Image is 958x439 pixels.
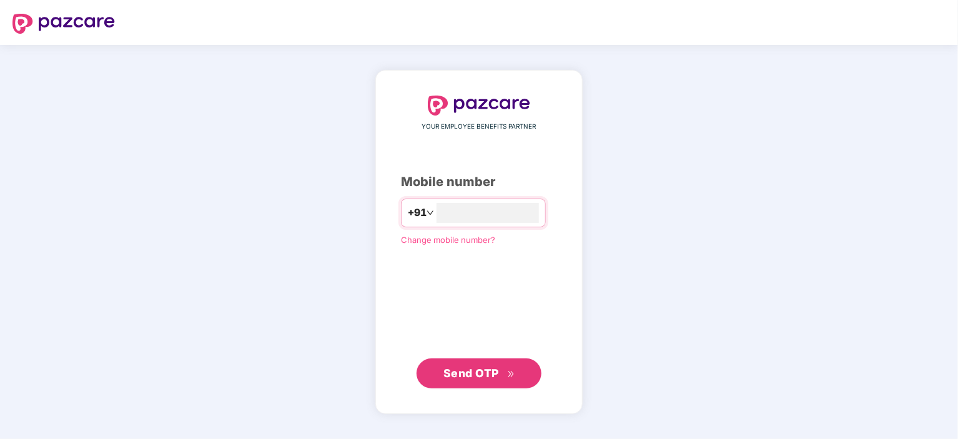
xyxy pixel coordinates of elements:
[417,358,541,388] button: Send OTPdouble-right
[443,367,499,380] span: Send OTP
[507,370,515,378] span: double-right
[428,96,530,116] img: logo
[422,122,536,132] span: YOUR EMPLOYEE BENEFITS PARTNER
[12,14,115,34] img: logo
[401,235,495,245] a: Change mobile number?
[427,209,434,217] span: down
[401,172,557,192] div: Mobile number
[408,205,427,220] span: +91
